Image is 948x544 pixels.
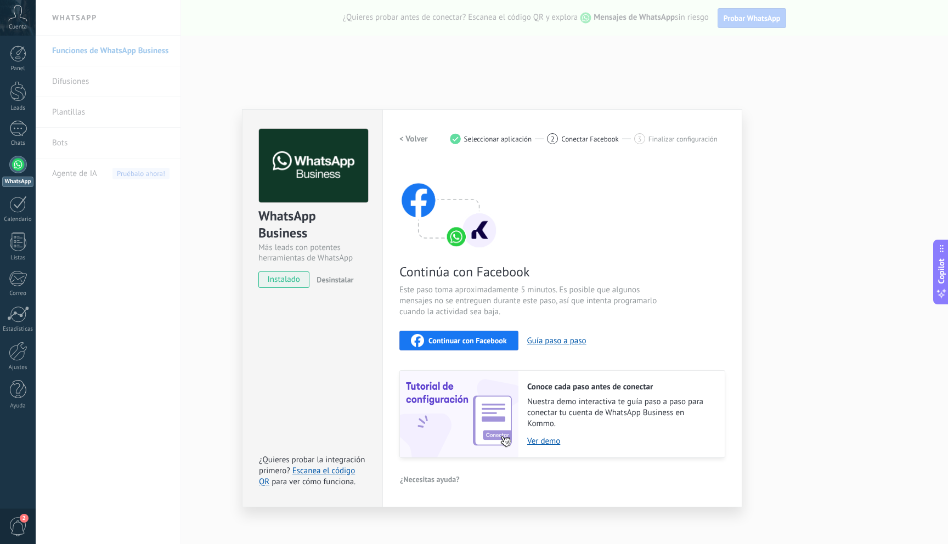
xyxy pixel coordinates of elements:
div: WhatsApp [2,177,33,187]
span: ¿Quieres probar la integración primero? [259,455,365,476]
div: Ayuda [2,403,34,410]
div: Chats [2,140,34,147]
span: Este paso toma aproximadamente 5 minutos. Es posible que algunos mensajes no se entreguen durante... [399,285,661,318]
div: Correo [2,290,34,297]
span: 2 [20,514,29,523]
span: Cuenta [9,24,27,31]
span: Nuestra demo interactiva te guía paso a paso para conectar tu cuenta de WhatsApp Business en Kommo. [527,396,714,429]
img: logo_main.png [259,129,368,203]
button: Guía paso a paso [527,336,586,346]
span: ¿Necesitas ayuda? [400,475,460,483]
div: Leads [2,105,34,112]
span: Seleccionar aplicación [464,135,532,143]
button: ¿Necesitas ayuda? [399,471,460,488]
span: Copilot [936,259,947,284]
div: Calendario [2,216,34,223]
span: Conectar Facebook [561,135,619,143]
a: Escanea el código QR [259,466,355,487]
div: Panel [2,65,34,72]
div: Más leads con potentes herramientas de WhatsApp [258,242,366,263]
h2: < Volver [399,134,428,144]
img: connect with facebook [399,162,498,250]
span: 2 [551,134,555,144]
span: para ver cómo funciona. [272,477,356,487]
a: Ver demo [527,436,714,446]
button: Continuar con Facebook [399,331,518,350]
div: Estadísticas [2,326,34,333]
div: WhatsApp Business [258,207,366,242]
span: instalado [259,271,309,288]
span: Finalizar configuración [648,135,718,143]
button: Desinstalar [312,271,353,288]
div: Listas [2,254,34,262]
span: Continúa con Facebook [399,263,661,280]
span: Continuar con Facebook [428,337,507,344]
div: Ajustes [2,364,34,371]
span: Desinstalar [317,275,353,285]
button: < Volver [399,129,428,149]
h2: Conoce cada paso antes de conectar [527,382,714,392]
span: 3 [637,134,641,144]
